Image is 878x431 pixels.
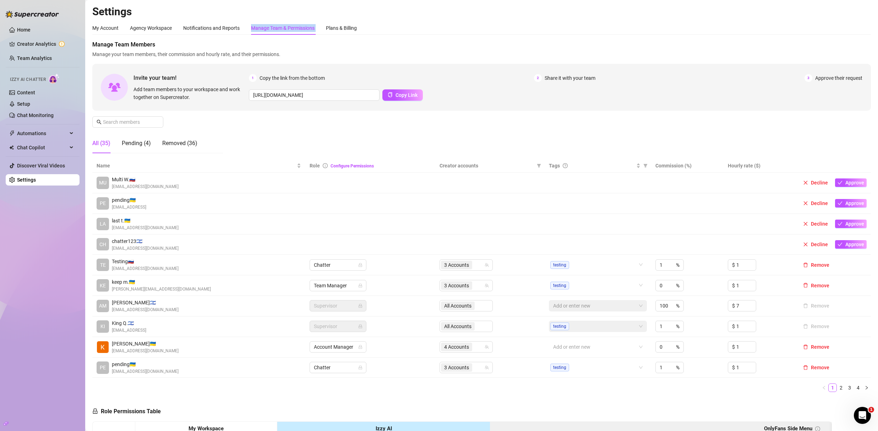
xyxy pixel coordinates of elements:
[17,112,54,118] a: Chat Monitoring
[17,90,35,95] a: Content
[100,364,106,371] span: PE
[112,176,179,183] span: Multi W. 🇷🇺
[112,368,179,375] span: [EMAIL_ADDRESS][DOMAIN_NAME]
[485,263,489,267] span: team
[845,180,864,186] span: Approve
[845,242,864,247] span: Approve
[485,345,489,349] span: team
[112,299,179,306] span: [PERSON_NAME] 🇮🇱
[805,74,812,82] span: 3
[803,283,808,288] span: delete
[97,162,295,170] span: Name
[441,281,472,290] span: 3 Accounts
[17,38,74,50] a: Creator Analytics exclamation-circle
[100,220,106,228] span: LA
[10,76,46,83] span: Izzy AI Chatter
[800,363,832,372] button: Remove
[100,261,106,269] span: TE
[92,50,871,58] span: Manage your team members, their commission and hourly rate, and their permissions.
[112,286,211,293] span: [PERSON_NAME][EMAIL_ADDRESS][DOMAIN_NAME]
[112,278,211,286] span: keep m. 🇺🇦
[820,383,828,392] li: Previous Page
[865,386,869,390] span: right
[837,383,845,392] li: 2
[103,118,153,126] input: Search members
[835,240,867,249] button: Approve
[112,327,146,334] span: [EMAIL_ADDRESS]
[854,383,862,392] li: 4
[803,221,808,226] span: close
[92,407,161,416] h5: Role Permissions Table
[130,24,172,32] div: Agency Workspace
[724,159,796,173] th: Hourly rate ($)
[314,280,362,291] span: Team Manager
[100,322,105,330] span: KI
[112,265,179,272] span: [EMAIL_ADDRESS][DOMAIN_NAME]
[549,162,560,170] span: Tags
[811,365,829,370] span: Remove
[112,258,179,265] span: Testing 🇷🇺
[862,383,871,392] li: Next Page
[854,407,871,424] iframe: Intercom live chat
[444,261,469,269] span: 3 Accounts
[651,159,724,173] th: Commission (%)
[382,89,423,101] button: Copy Link
[112,340,179,348] span: [PERSON_NAME] 🇺🇦
[133,73,249,82] span: Invite your team!
[811,262,829,268] span: Remove
[854,384,862,392] a: 4
[803,242,808,247] span: close
[803,365,808,370] span: delete
[396,92,418,98] span: Copy Link
[112,217,179,225] span: last t. 🇺🇦
[92,5,871,18] h2: Settings
[112,237,179,245] span: chatter123 🇮🇱
[444,282,469,289] span: 3 Accounts
[100,199,106,207] span: PE
[4,421,9,426] span: build
[828,383,837,392] li: 1
[550,322,569,330] span: testing
[112,360,179,368] span: pending 🇺🇦
[92,159,305,173] th: Name
[820,383,828,392] button: left
[868,407,874,413] span: 1
[800,199,831,208] button: Decline
[331,164,374,168] a: Configure Permissions
[112,306,179,313] span: [EMAIL_ADDRESS][DOMAIN_NAME]
[17,128,67,139] span: Automations
[838,242,842,247] span: check
[444,364,469,371] span: 3 Accounts
[162,139,197,148] div: Removed (36)
[92,408,98,414] span: lock
[811,283,829,288] span: Remove
[535,160,542,171] span: filter
[310,163,320,168] span: Role
[811,200,828,206] span: Decline
[845,200,864,206] span: Approve
[846,384,854,392] a: 3
[314,362,362,373] span: Chatter
[122,139,151,148] div: Pending (4)
[6,11,59,18] img: logo-BBDzfeDw.svg
[642,160,649,171] span: filter
[835,178,867,187] button: Approve
[815,74,862,82] span: Approve their request
[444,343,469,351] span: 4 Accounts
[112,319,146,327] span: King Q. 🇮🇱
[800,281,832,290] button: Remove
[99,241,106,248] span: CH
[822,386,826,390] span: left
[800,322,832,331] button: Remove
[441,261,472,269] span: 3 Accounts
[550,261,569,269] span: testing
[17,163,65,168] a: Discover Viral Videos
[112,204,146,211] span: [EMAIL_ADDRESS]
[133,85,246,101] span: Add team members to your workspace and work together on Supercreator.
[249,74,257,82] span: 1
[358,345,362,349] span: lock
[545,74,595,82] span: Share it with your team
[550,282,569,289] span: testing
[800,261,832,269] button: Remove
